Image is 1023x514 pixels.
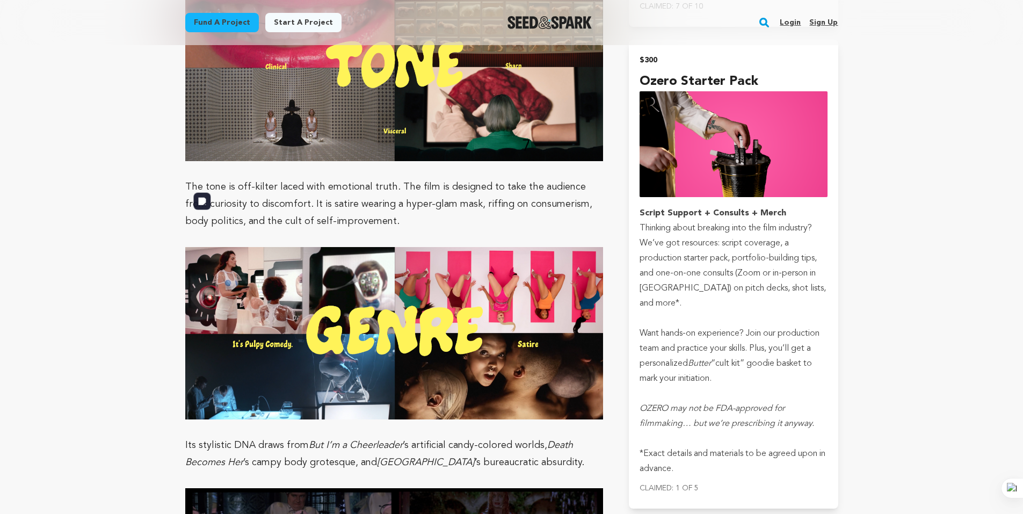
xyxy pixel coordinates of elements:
[629,40,838,508] button: $300 Ozero Starter Pack incentive Script Support + Consults + MerchThinking about breaking into t...
[780,14,801,31] a: Login
[640,404,814,428] em: OZERO may not be FDA-approved for filmmaking… but we’re prescribing it anyway.
[377,458,475,467] em: [GEOGRAPHIC_DATA]
[185,440,309,450] span: Its stylistic DNA draws from
[640,481,827,496] p: Claimed: 1 of 5
[640,326,827,386] p: Want hands-on experience? Join our production team and practice your skills. Plus, you’ll get a p...
[507,16,592,29] a: Seed&Spark Homepage
[640,446,827,476] p: *Exact details and materials to be agreed upon in advance.
[640,209,786,218] strong: Script Support + Consults + Merch
[309,440,403,450] em: But I’m a Cheerleader
[475,458,584,467] span: ’s bureaucratic absurdity.
[688,359,711,368] em: Butter
[265,13,342,32] a: Start a project
[640,221,827,311] p: Thinking about breaking into the film industry? We’ve got resources: script coverage, a productio...
[185,13,259,32] a: Fund a project
[185,182,592,226] span: The tone is off-kilter laced with emotional truth. The film is designed to take the audience from...
[640,72,827,91] h4: Ozero Starter Pack
[185,247,604,419] img: AD_4nXejUkdReqeFm7B2NHuMS_ApBmjT7h07-YXZXq0rNNxd7PKiEH2I4NuQpDPWp7xBAbWuWPX-SueaFsFHVBjQKV2A7Mr0M...
[185,440,573,467] em: Death Becomes Her
[640,91,827,197] img: incentive
[507,16,592,29] img: Seed&Spark Logo Dark Mode
[243,458,377,467] span: ’s campy body grotesque, and
[640,53,827,68] h2: $300
[809,14,838,31] a: Sign up
[403,440,547,450] span: ’s artificial candy-colored worlds,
